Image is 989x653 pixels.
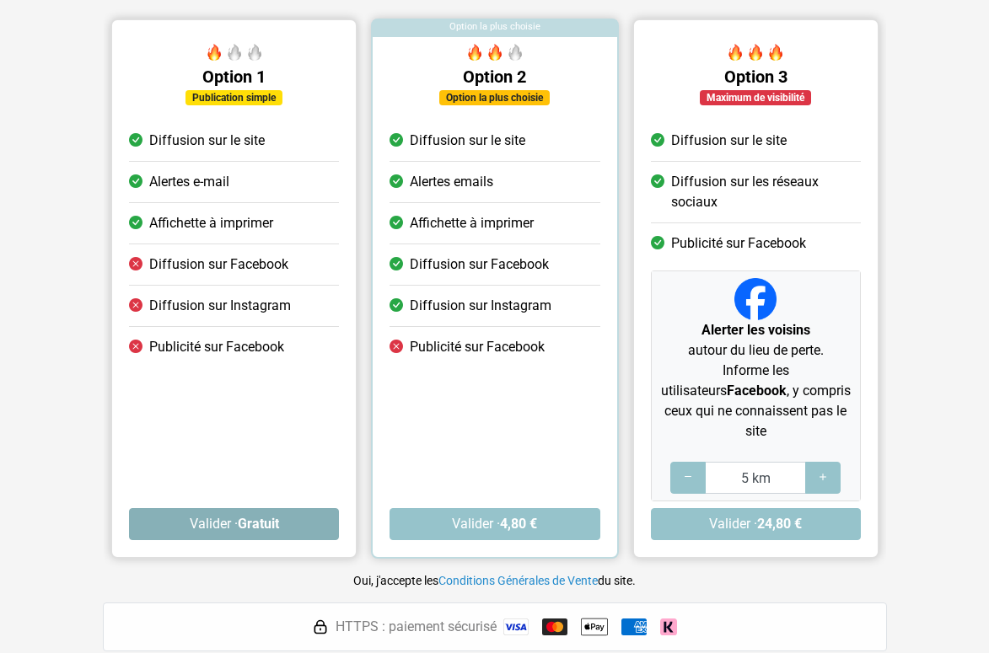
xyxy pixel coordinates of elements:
strong: Facebook [726,383,786,399]
strong: 24,80 € [757,516,802,532]
span: Diffusion sur les réseaux sociaux [670,172,860,212]
strong: 4,80 € [500,516,537,532]
h5: Option 2 [390,67,599,87]
span: Diffusion sur Facebook [410,254,549,275]
span: Publicité sur Facebook [149,337,284,357]
img: Klarna [660,618,677,635]
img: Apple Pay [581,613,608,640]
img: HTTPS : paiement sécurisé [312,618,329,635]
h5: Option 3 [650,67,860,87]
span: Affichette à imprimer [410,213,534,233]
div: Maximum de visibilité [700,90,811,105]
span: Affichette à imprimer [149,213,273,233]
span: Alertes e-mail [149,172,229,192]
span: HTTPS : paiement sécurisé [336,617,497,637]
span: Diffusion sur le site [410,131,525,151]
img: Mastercard [542,618,567,635]
p: autour du lieu de perte. [658,320,852,361]
span: Diffusion sur Instagram [410,296,551,316]
span: Diffusion sur Facebook [149,254,288,275]
strong: Alerter les voisins [701,322,809,338]
button: Valider ·4,80 € [390,508,599,540]
span: Alertes emails [410,172,493,192]
span: Diffusion sur le site [149,131,265,151]
span: Publicité sur Facebook [670,233,805,254]
div: Publication simple [185,90,282,105]
span: Diffusion sur Instagram [149,296,291,316]
img: American Express [621,618,647,635]
button: Valider ·24,80 € [650,508,860,540]
img: Visa [503,618,529,635]
span: Publicité sur Facebook [410,337,545,357]
span: Diffusion sur le site [670,131,786,151]
button: Valider ·Gratuit [129,508,339,540]
a: Conditions Générales de Vente [438,574,598,587]
img: Facebook [734,278,777,320]
div: Option la plus choisie [439,90,550,105]
small: Oui, j'accepte les du site. [353,574,636,587]
strong: Gratuit [237,516,278,532]
div: Option la plus choisie [373,20,616,37]
h5: Option 1 [129,67,339,87]
p: Informe les utilisateurs , y compris ceux qui ne connaissent pas le site [658,361,852,442]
